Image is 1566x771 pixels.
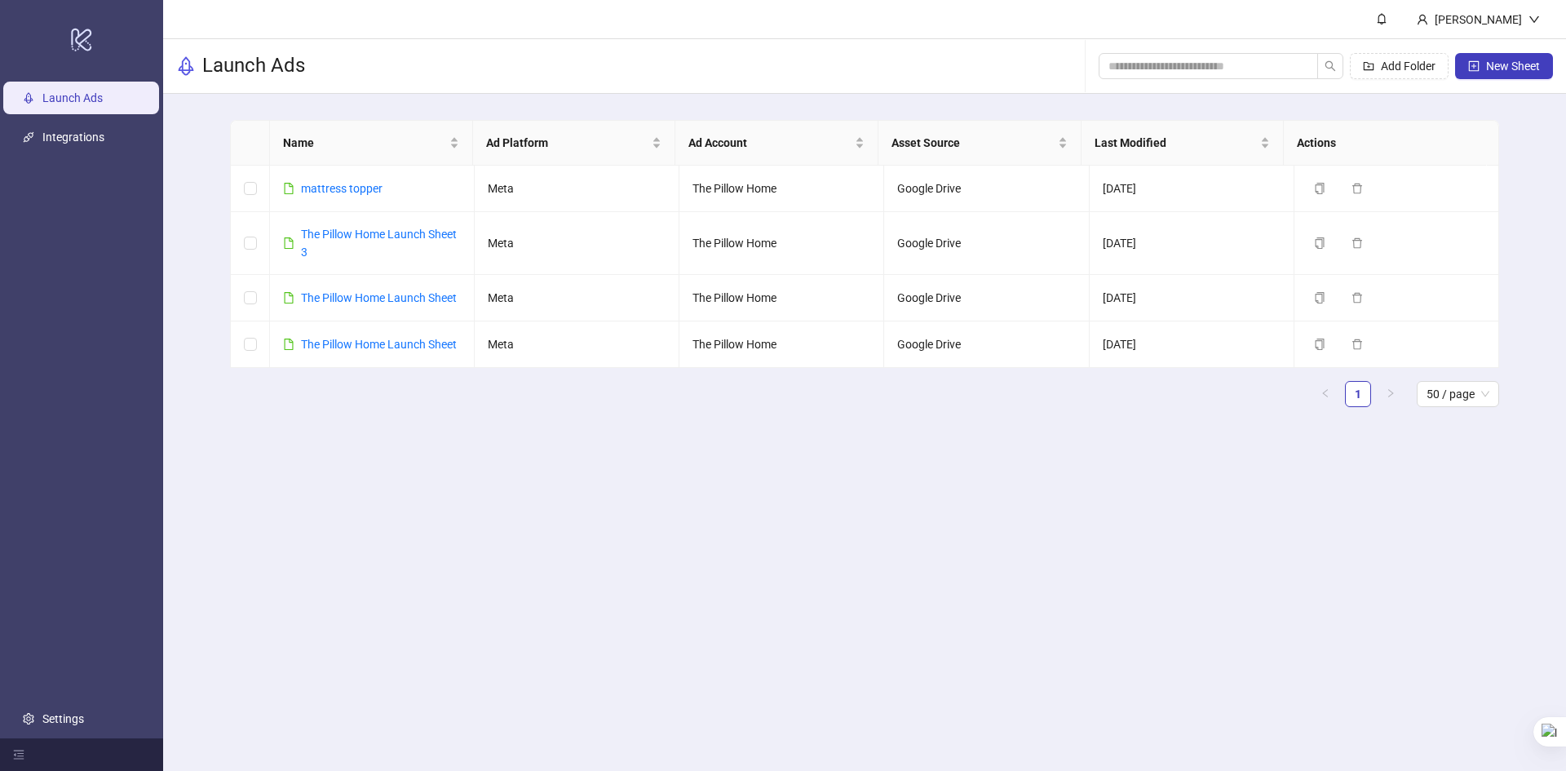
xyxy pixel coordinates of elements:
[1376,13,1387,24] span: bell
[1528,14,1540,25] span: down
[1468,60,1480,72] span: plus-square
[675,121,878,166] th: Ad Account
[1417,381,1499,407] div: Page Size
[1417,14,1428,25] span: user
[270,121,473,166] th: Name
[486,134,649,152] span: Ad Platform
[1090,275,1294,321] td: [DATE]
[283,183,294,194] span: file
[475,321,679,368] td: Meta
[1351,339,1363,350] span: delete
[42,131,104,144] a: Integrations
[1314,183,1325,194] span: copy
[1351,292,1363,304] span: delete
[13,749,24,760] span: menu-fold
[475,212,679,275] td: Meta
[1350,53,1449,79] button: Add Folder
[473,121,676,166] th: Ad Platform
[1090,166,1294,212] td: [DATE]
[1351,237,1363,249] span: delete
[283,292,294,304] span: file
[884,166,1089,212] td: Google Drive
[1325,60,1336,72] span: search
[283,339,294,350] span: file
[1363,60,1374,72] span: folder-add
[283,237,294,249] span: file
[1312,381,1338,407] li: Previous Page
[1090,321,1294,368] td: [DATE]
[202,53,305,79] h3: Launch Ads
[679,275,884,321] td: The Pillow Home
[475,166,679,212] td: Meta
[301,228,457,259] a: The Pillow Home Launch Sheet 3
[1386,388,1396,398] span: right
[283,134,446,152] span: Name
[688,134,852,152] span: Ad Account
[884,275,1089,321] td: Google Drive
[1284,121,1487,166] th: Actions
[878,121,1082,166] th: Asset Source
[1090,212,1294,275] td: [DATE]
[42,712,84,725] a: Settings
[301,338,457,351] a: The Pillow Home Launch Sheet
[1314,292,1325,304] span: copy
[1381,60,1435,73] span: Add Folder
[42,91,103,104] a: Launch Ads
[1351,183,1363,194] span: delete
[1095,134,1258,152] span: Last Modified
[1320,388,1330,398] span: left
[1314,339,1325,350] span: copy
[1345,381,1371,407] li: 1
[1346,382,1370,406] a: 1
[1428,11,1528,29] div: [PERSON_NAME]
[884,212,1089,275] td: Google Drive
[1427,382,1489,406] span: 50 / page
[1378,381,1404,407] button: right
[679,321,884,368] td: The Pillow Home
[1378,381,1404,407] li: Next Page
[1455,53,1553,79] button: New Sheet
[891,134,1055,152] span: Asset Source
[679,166,884,212] td: The Pillow Home
[1082,121,1285,166] th: Last Modified
[1314,237,1325,249] span: copy
[1486,60,1540,73] span: New Sheet
[884,321,1089,368] td: Google Drive
[679,212,884,275] td: The Pillow Home
[475,275,679,321] td: Meta
[301,182,383,195] a: mattress topper
[1312,381,1338,407] button: left
[176,56,196,76] span: rocket
[301,291,457,304] a: The Pillow Home Launch Sheet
